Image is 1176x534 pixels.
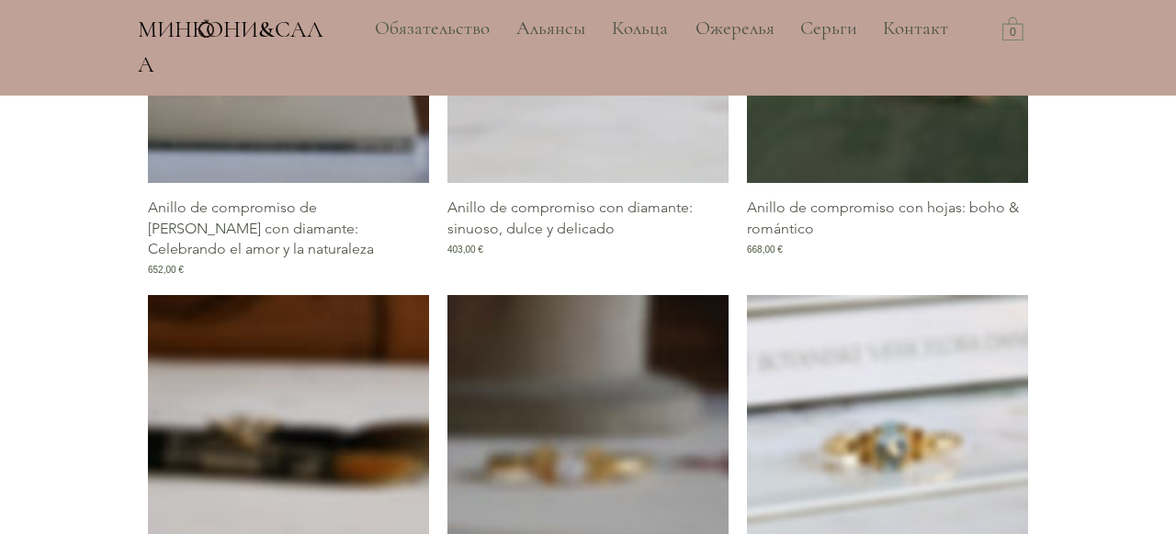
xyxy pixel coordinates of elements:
a: Обязательство [361,6,503,51]
img: Комната Минкони [198,19,214,38]
a: Альянсы [503,6,598,51]
a: Ожерелья [682,6,786,51]
text: 0 [1010,27,1016,40]
font: Ожерелья [695,17,775,40]
a: Корзина с 0 товарами [1002,16,1023,40]
font: Обязательство [375,17,490,40]
nav: Место [325,6,998,51]
font: Альянсы [516,17,585,40]
font: МИНКОНИ&САЛА [138,16,323,78]
font: Контакт [883,17,948,40]
font: Кольца [612,17,668,40]
a: Контакт [869,6,962,51]
a: Серьги [786,6,869,51]
a: МИНКОНИ&САЛА [138,12,323,77]
a: Кольца [598,6,682,51]
font: Серьги [800,17,857,40]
